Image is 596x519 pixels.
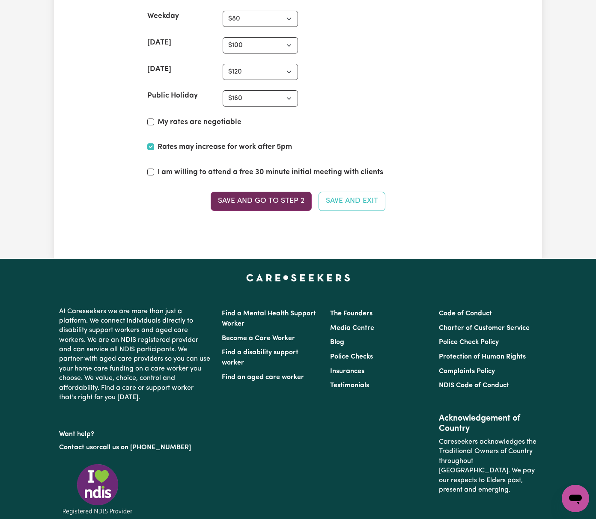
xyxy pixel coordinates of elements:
a: Find a Mental Health Support Worker [222,310,316,327]
iframe: Button to launch messaging window [562,485,589,512]
label: [DATE] [147,37,171,48]
h2: Acknowledgement of Country [439,413,537,434]
p: Want help? [59,426,212,439]
a: Media Centre [330,325,374,332]
p: or [59,439,212,456]
a: Become a Care Worker [222,335,295,342]
a: call us on [PHONE_NUMBER] [99,444,191,451]
a: Testimonials [330,382,369,389]
label: Rates may increase for work after 5pm [158,142,292,153]
a: The Founders [330,310,372,317]
a: Charter of Customer Service [439,325,530,332]
a: Find an aged care worker [222,374,304,381]
a: Police Checks [330,353,373,360]
button: Save and go to Step 2 [211,192,312,211]
a: Contact us [59,444,93,451]
label: My rates are negotiable [158,117,241,128]
a: Find a disability support worker [222,349,298,366]
label: [DATE] [147,64,171,75]
a: NDIS Code of Conduct [439,382,509,389]
a: Police Check Policy [439,339,499,346]
a: Insurances [330,368,364,375]
label: Weekday [147,11,179,22]
button: Save and Exit [319,192,385,211]
label: I am willing to attend a free 30 minute initial meeting with clients [158,167,383,178]
img: Registered NDIS provider [59,463,136,516]
label: Public Holiday [147,90,198,101]
p: At Careseekers we are more than just a platform. We connect individuals directly to disability su... [59,303,212,406]
p: Careseekers acknowledges the Traditional Owners of Country throughout [GEOGRAPHIC_DATA]. We pay o... [439,434,537,498]
a: Code of Conduct [439,310,492,317]
a: Protection of Human Rights [439,353,526,360]
a: Blog [330,339,344,346]
a: Careseekers home page [246,274,350,281]
a: Complaints Policy [439,368,495,375]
